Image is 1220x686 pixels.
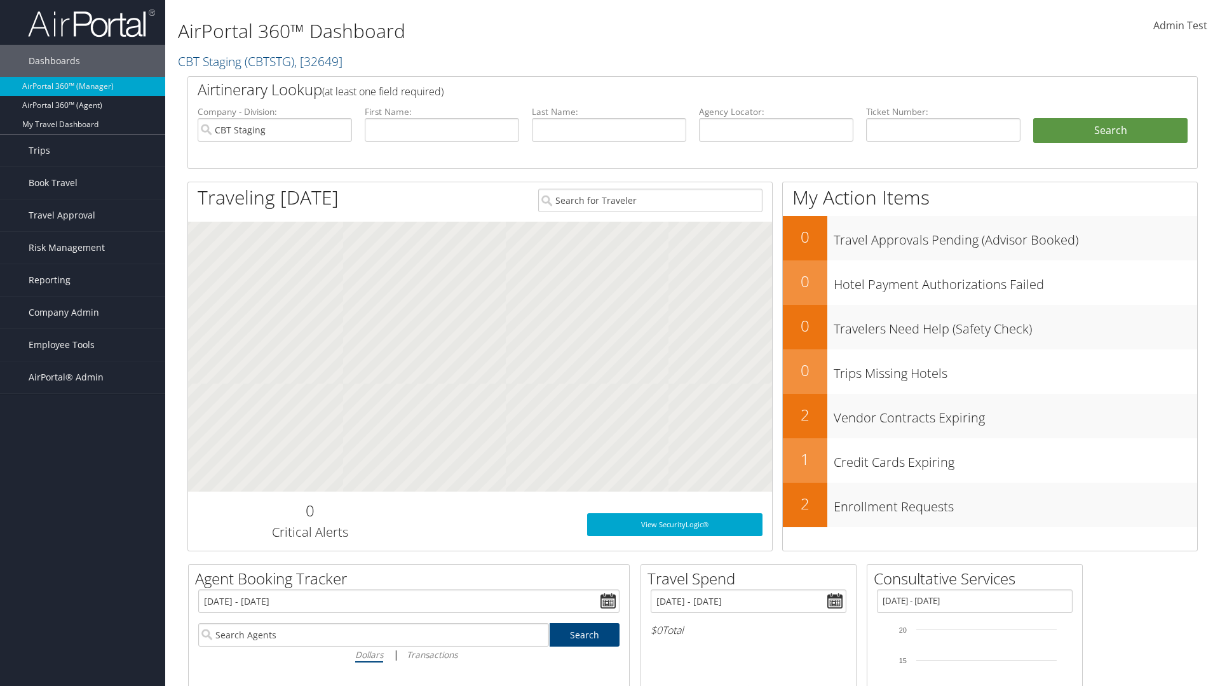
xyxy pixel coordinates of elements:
[783,226,827,248] h2: 0
[1153,18,1207,32] span: Admin Test
[783,216,1197,260] a: 0Travel Approvals Pending (Advisor Booked)
[29,297,99,328] span: Company Admin
[866,105,1020,118] label: Ticket Number:
[29,264,71,296] span: Reporting
[651,623,846,637] h6: Total
[834,314,1197,338] h3: Travelers Need Help (Safety Check)
[783,493,827,514] h2: 2
[198,184,339,211] h1: Traveling [DATE]
[1153,6,1207,46] a: Admin Test
[198,79,1104,100] h2: Airtinerary Lookup
[899,626,907,634] tspan: 20
[834,447,1197,471] h3: Credit Cards Expiring
[783,315,827,337] h2: 0
[198,623,549,647] input: Search Agents
[355,649,383,661] i: Dollars
[874,568,1082,589] h2: Consultative Services
[29,232,105,264] span: Risk Management
[407,649,457,661] i: Transactions
[532,105,686,118] label: Last Name:
[783,349,1197,394] a: 0Trips Missing Hotels
[834,403,1197,427] h3: Vendor Contracts Expiring
[178,18,864,44] h1: AirPortal 360™ Dashboard
[783,394,1197,438] a: 2Vendor Contracts Expiring
[834,358,1197,382] h3: Trips Missing Hotels
[834,269,1197,293] h3: Hotel Payment Authorizations Failed
[198,523,422,541] h3: Critical Alerts
[365,105,519,118] label: First Name:
[29,329,95,361] span: Employee Tools
[783,260,1197,305] a: 0Hotel Payment Authorizations Failed
[198,647,620,662] div: |
[783,271,827,292] h2: 0
[195,568,629,589] h2: Agent Booking Tracker
[198,500,422,521] h2: 0
[29,167,78,199] span: Book Travel
[29,135,50,166] span: Trips
[322,84,444,98] span: (at least one field required)
[783,404,827,426] h2: 2
[538,189,762,212] input: Search for Traveler
[178,53,342,70] a: CBT Staging
[245,53,294,70] span: ( CBTSTG )
[29,45,80,77] span: Dashboards
[29,199,95,231] span: Travel Approval
[294,53,342,70] span: , [ 32649 ]
[783,360,827,381] h2: 0
[834,225,1197,249] h3: Travel Approvals Pending (Advisor Booked)
[647,568,856,589] h2: Travel Spend
[834,492,1197,516] h3: Enrollment Requests
[899,657,907,664] tspan: 15
[699,105,853,118] label: Agency Locator:
[550,623,620,647] a: Search
[783,438,1197,483] a: 1Credit Cards Expiring
[783,184,1197,211] h1: My Action Items
[1033,118,1188,144] button: Search
[198,105,352,118] label: Company - Division:
[783,483,1197,527] a: 2Enrollment Requests
[783,305,1197,349] a: 0Travelers Need Help (Safety Check)
[29,361,104,393] span: AirPortal® Admin
[587,513,762,536] a: View SecurityLogic®
[28,8,155,38] img: airportal-logo.png
[783,448,827,470] h2: 1
[651,623,662,637] span: $0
